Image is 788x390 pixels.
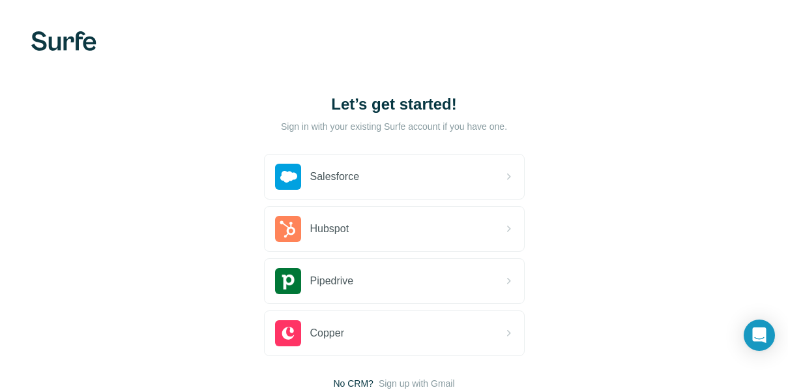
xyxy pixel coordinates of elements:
[379,377,455,390] button: Sign up with Gmail
[275,216,301,242] img: hubspot's logo
[333,377,373,390] span: No CRM?
[275,164,301,190] img: salesforce's logo
[310,273,354,289] span: Pipedrive
[31,31,96,51] img: Surfe's logo
[744,320,775,351] div: Open Intercom Messenger
[310,325,344,341] span: Copper
[310,169,360,185] span: Salesforce
[281,120,507,133] p: Sign in with your existing Surfe account if you have one.
[264,94,525,115] h1: Let’s get started!
[310,221,349,237] span: Hubspot
[275,320,301,346] img: copper's logo
[275,268,301,294] img: pipedrive's logo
